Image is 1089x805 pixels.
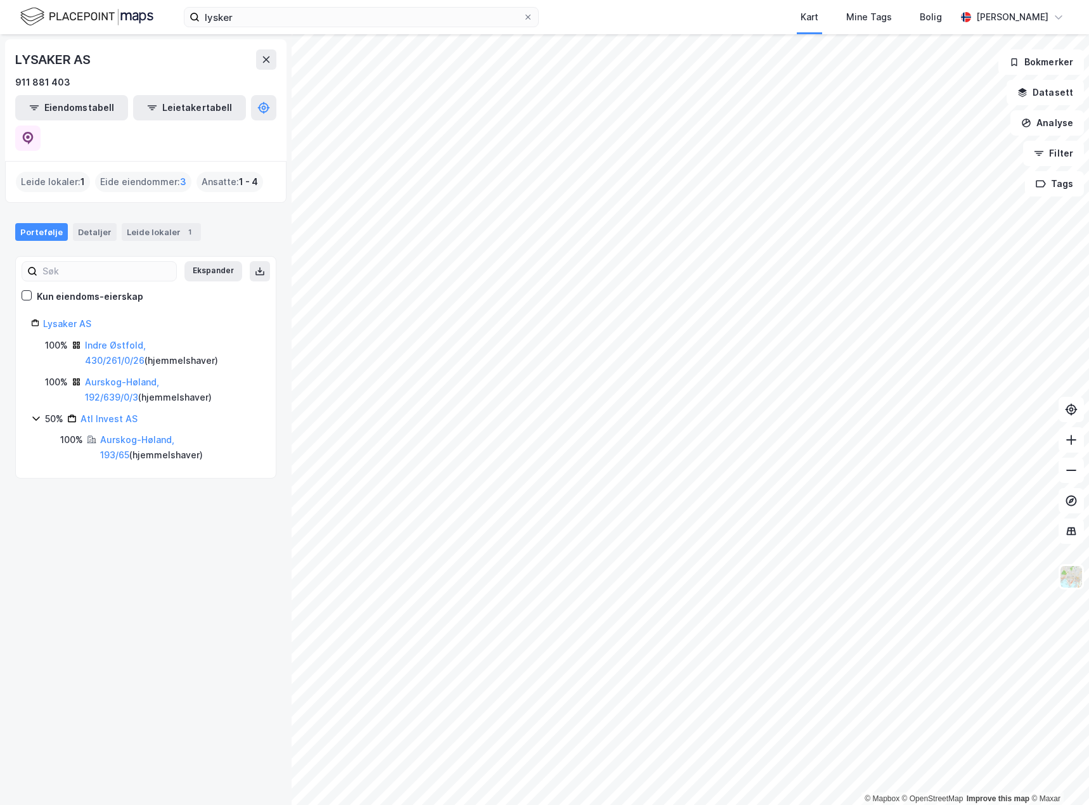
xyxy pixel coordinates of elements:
[37,289,143,304] div: Kun eiendoms-eierskap
[846,10,892,25] div: Mine Tags
[1026,744,1089,805] div: Kontrollprogram for chat
[122,223,201,241] div: Leide lokaler
[967,794,1029,803] a: Improve this map
[1023,141,1084,166] button: Filter
[1007,80,1084,105] button: Datasett
[95,172,191,192] div: Eide eiendommer :
[801,10,818,25] div: Kart
[73,223,117,241] div: Detaljer
[1025,171,1084,196] button: Tags
[16,172,90,192] div: Leide lokaler :
[865,794,899,803] a: Mapbox
[239,174,258,190] span: 1 - 4
[1059,565,1083,589] img: Z
[45,375,68,390] div: 100%
[183,226,196,238] div: 1
[15,223,68,241] div: Portefølje
[100,434,174,460] a: Aurskog-Høland, 193/65
[85,340,146,366] a: Indre Østfold, 430/261/0/26
[1026,744,1089,805] iframe: Chat Widget
[1010,110,1084,136] button: Analyse
[998,49,1084,75] button: Bokmerker
[20,6,153,28] img: logo.f888ab2527a4732fd821a326f86c7f29.svg
[902,794,963,803] a: OpenStreetMap
[15,95,128,120] button: Eiendomstabell
[81,174,85,190] span: 1
[197,172,263,192] div: Ansatte :
[180,174,186,190] span: 3
[45,411,63,427] div: 50%
[81,413,138,424] a: Atl Invest AS
[45,338,68,353] div: 100%
[100,432,261,463] div: ( hjemmelshaver )
[200,8,523,27] input: Søk på adresse, matrikkel, gårdeiere, leietakere eller personer
[133,95,246,120] button: Leietakertabell
[37,262,176,281] input: Søk
[60,432,83,448] div: 100%
[976,10,1048,25] div: [PERSON_NAME]
[85,377,159,402] a: Aurskog-Høland, 192/639/0/3
[920,10,942,25] div: Bolig
[15,75,70,90] div: 911 881 403
[184,261,242,281] button: Ekspander
[85,338,261,368] div: ( hjemmelshaver )
[43,318,91,329] a: Lysaker AS
[85,375,261,405] div: ( hjemmelshaver )
[15,49,93,70] div: LYSAKER AS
